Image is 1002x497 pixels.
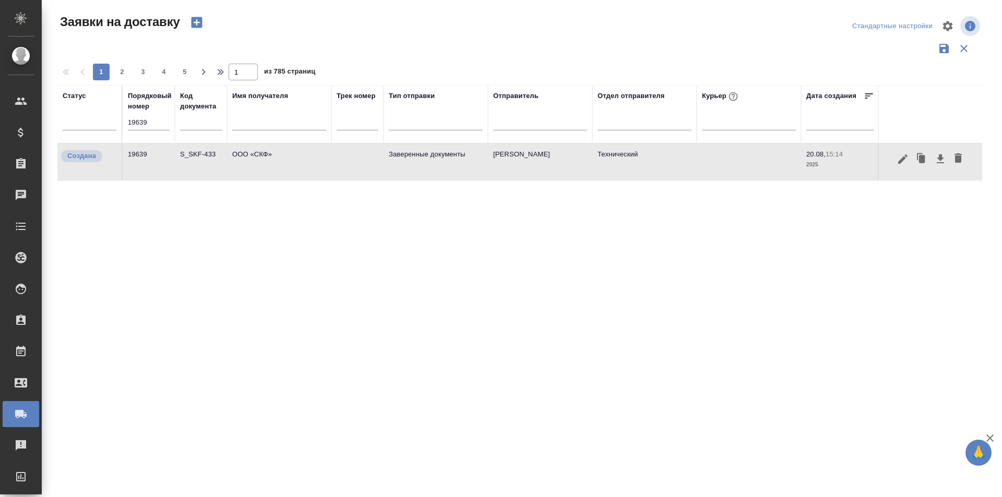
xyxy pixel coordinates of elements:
div: Код документа [180,91,222,112]
button: 🙏 [965,440,992,466]
div: Статус [63,91,86,101]
button: Создать [184,14,209,31]
div: split button [850,18,935,34]
p: 20.08, [806,150,826,158]
span: из 785 страниц [264,65,315,80]
button: 2 [114,64,130,80]
span: 2 [114,67,130,77]
button: Удалить [949,149,967,169]
div: Новая заявка, еще не передана в работу [60,149,116,163]
span: Посмотреть информацию [960,16,982,36]
button: 5 [176,64,193,80]
div: Курьер [702,90,740,103]
span: Заявки на доставку [57,14,180,30]
p: Создана [67,151,96,161]
div: Трек номер [337,91,376,101]
div: Порядковый номер [128,91,172,112]
button: 3 [135,64,151,80]
p: 2025 [806,160,874,170]
div: Дата создания [806,91,856,101]
span: Настроить таблицу [935,14,960,39]
td: [PERSON_NAME] [488,144,592,180]
span: 3 [135,67,151,77]
div: Имя получателя [232,91,288,101]
td: 19639 [123,144,175,180]
span: 4 [156,67,172,77]
td: Технический [592,144,697,180]
button: Редактировать [894,149,912,169]
td: ООО «СКФ» [227,144,331,180]
span: 🙏 [970,442,987,464]
div: Отдел отправителя [598,91,664,101]
button: Сбросить фильтры [954,39,974,58]
button: 4 [156,64,172,80]
td: Заверенные документы [384,144,488,180]
div: Отправитель [493,91,539,101]
td: S_SKF-433 [175,144,227,180]
p: 15:14 [826,150,843,158]
div: Тип отправки [389,91,435,101]
button: Клонировать [912,149,932,169]
span: 5 [176,67,193,77]
button: Сохранить фильтры [934,39,954,58]
button: Скачать [932,149,949,169]
button: При выборе курьера статус заявки автоматически поменяется на «Принята» [726,90,740,103]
